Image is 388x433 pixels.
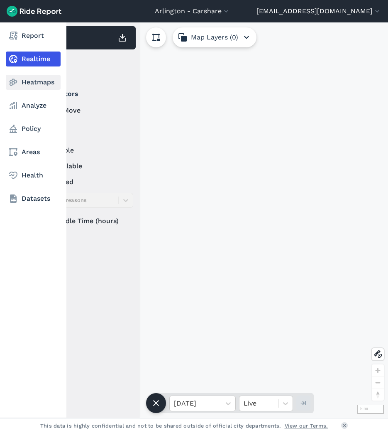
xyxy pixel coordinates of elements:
label: reserved [34,177,133,187]
button: [EMAIL_ADDRESS][DOMAIN_NAME] [256,6,381,16]
button: Arlington - Carshare [155,6,230,16]
summary: Operators [34,82,132,106]
a: View our Terms. [285,422,328,430]
summary: Status [34,122,132,145]
a: Realtime [6,52,61,66]
a: Report [6,28,61,43]
div: loading [27,22,388,418]
div: Filter [30,53,136,79]
a: Areas [6,145,61,160]
a: Policy [6,121,61,136]
img: Ride Report [7,6,61,17]
label: Free2Move [34,106,133,116]
button: Map Layers (0) [173,27,256,47]
label: available [34,145,133,155]
a: Datasets [6,191,61,206]
a: Heatmaps [6,75,61,90]
label: unavailable [34,161,133,171]
div: Idle Time (hours) [34,214,133,229]
a: Health [6,168,61,183]
a: Analyze [6,98,61,113]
